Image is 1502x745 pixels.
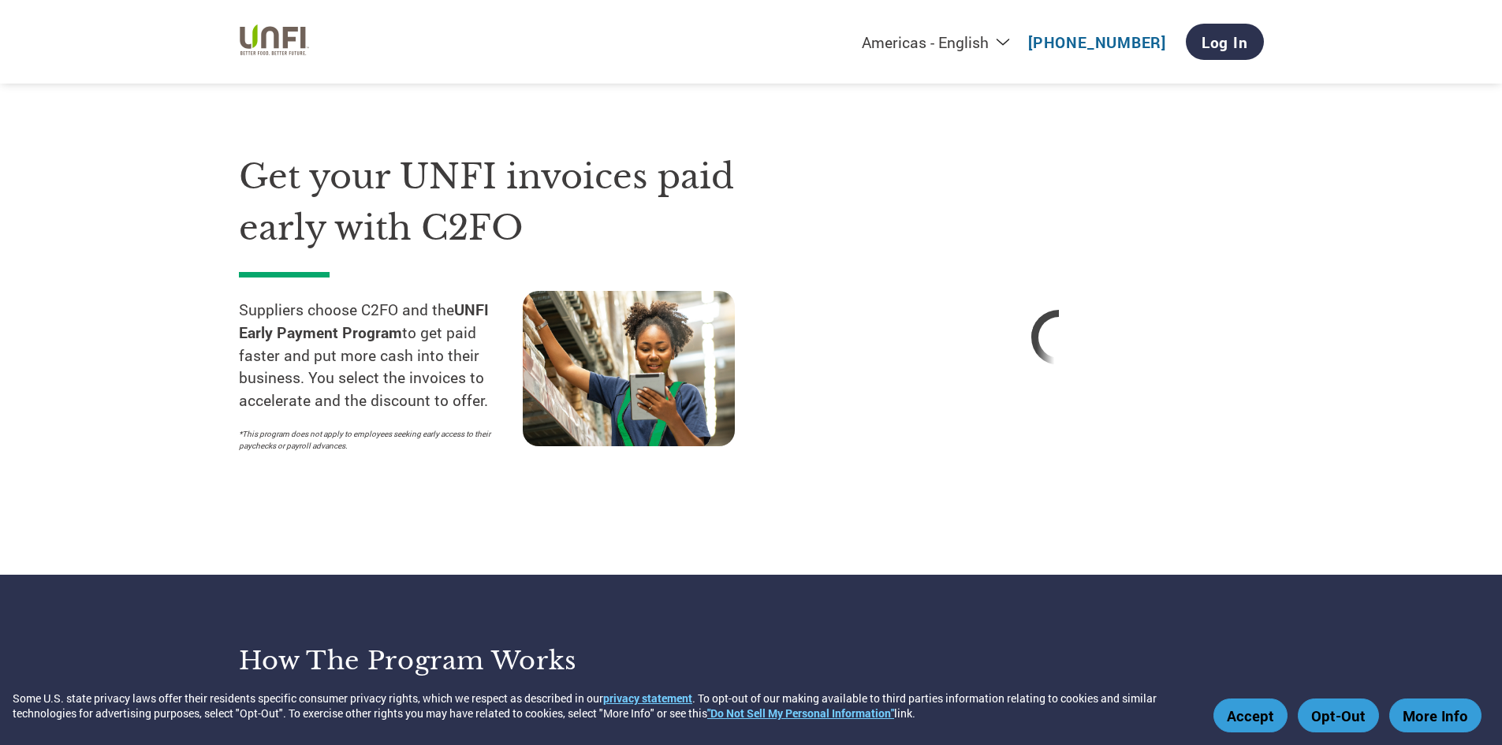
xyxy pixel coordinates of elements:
[1186,24,1264,60] a: Log In
[523,291,735,446] img: supply chain worker
[239,151,807,253] h1: Get your UNFI invoices paid early with C2FO
[1298,698,1379,732] button: Opt-Out
[239,299,523,412] p: Suppliers choose C2FO and the to get paid faster and put more cash into their business. You selec...
[603,691,692,706] a: privacy statement
[239,428,507,452] p: *This program does not apply to employees seeking early access to their paychecks or payroll adva...
[1213,698,1288,732] button: Accept
[1389,698,1482,732] button: More Info
[239,300,489,342] strong: UNFI Early Payment Program
[239,20,310,64] img: UNFI
[1028,32,1166,52] a: [PHONE_NUMBER]
[707,706,894,721] a: "Do Not Sell My Personal Information"
[13,691,1206,721] div: Some U.S. state privacy laws offer their residents specific consumer privacy rights, which we res...
[239,645,732,676] h3: How the program works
